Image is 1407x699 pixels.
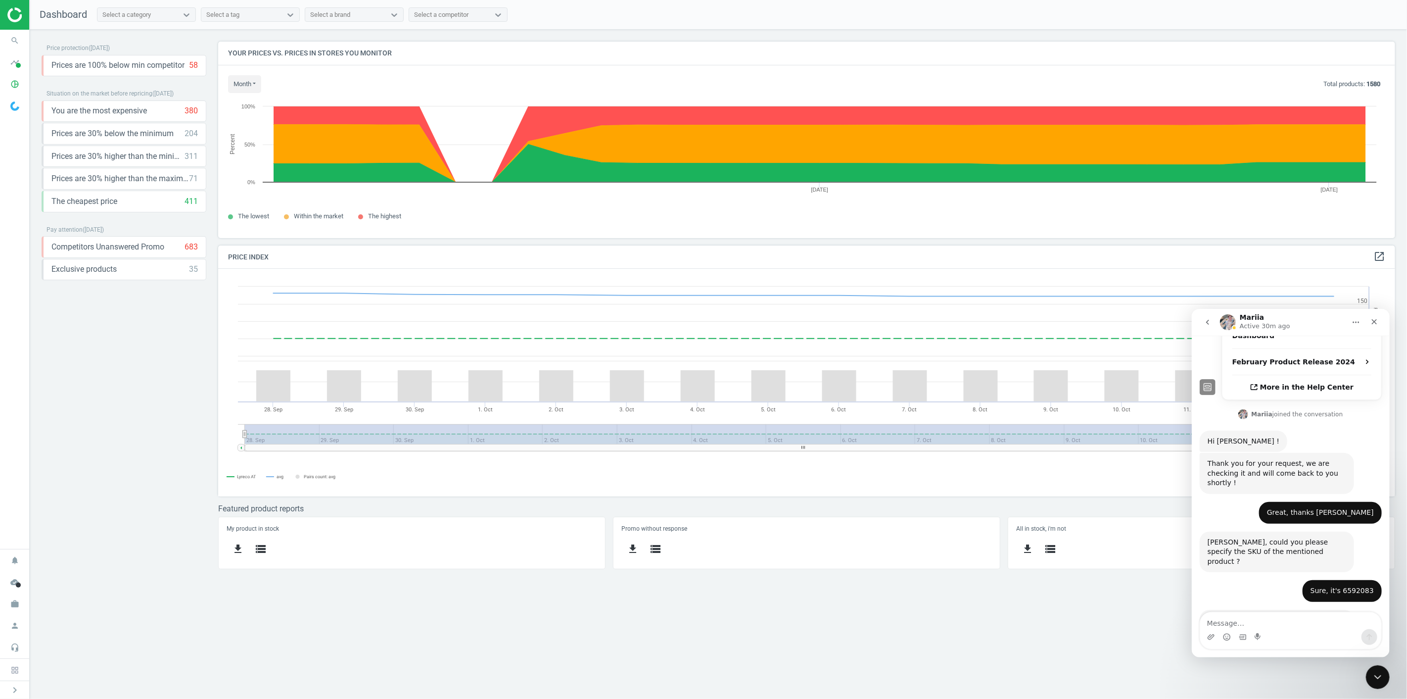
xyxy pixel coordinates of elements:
button: get_app [621,538,644,561]
i: timeline [5,53,24,72]
i: search [5,31,24,50]
button: get_app [227,538,249,561]
button: storage [1039,538,1062,561]
i: storage [650,543,661,555]
span: The cheapest price [51,196,117,207]
iframe: Intercom live chat [1192,309,1390,657]
i: headset_mic [5,638,24,657]
button: Emoji picker [31,324,39,332]
div: Great, thanks [PERSON_NAME] [67,193,190,215]
button: Send a message… [170,320,186,336]
tspan: 8. Oct [973,406,988,413]
span: Dashboard [40,8,87,20]
div: 683 [185,242,198,252]
tspan: 3. Oct [619,406,634,413]
h5: Promo without response [621,525,992,532]
button: month [228,75,261,93]
div: Peter says… [8,271,190,301]
tspan: 30. Sep [406,406,424,413]
tspan: 2. Oct [549,406,563,413]
div: Mariia says… [8,223,190,272]
img: Profile image for Mariia [47,100,56,110]
strong: February Product Release 2024 [41,49,163,57]
tspan: 9. Oct [1044,406,1059,413]
span: Competitors Unanswered Promo [51,242,164,252]
tspan: Percent [229,134,236,154]
span: You are the most expensive [51,105,147,116]
text: 100% [241,103,255,109]
tspan: 7. Oct [902,406,917,413]
div: Select a category [102,10,151,19]
div: Thank you, we are checking the issue with the matches team. In the meanwhile, if you notice other... [8,301,162,381]
span: Prices are 30% higher than the maximal [51,173,189,184]
div: Mariia says… [8,99,190,122]
span: Prices are 30% below the minimum [51,128,174,139]
text: 50% [244,142,255,148]
div: February Product Release 2024 [31,40,189,66]
div: 58 [189,60,198,71]
h3: Featured product reports [218,504,1395,513]
tspan: avg [277,474,283,479]
tspan: [DATE] [1321,187,1338,193]
div: Great, thanks [PERSON_NAME] [75,199,182,209]
span: ( [DATE] ) [83,226,104,233]
button: storage [644,538,667,561]
i: notifications [5,551,24,570]
i: storage [1044,543,1056,555]
h5: All in stock, i'm not [1016,525,1387,532]
span: The lowest [238,212,269,220]
div: 35 [189,264,198,275]
div: 411 [185,196,198,207]
b: Mariia [59,102,81,109]
div: Hi [PERSON_NAME] ! [16,128,88,138]
div: Thank you for your request, we are checking it and will come back to you shortly ! [16,150,154,179]
span: ( [DATE] ) [89,45,110,51]
span: Prices are 30% higher than the minimum [51,151,185,162]
h4: Your prices vs. prices in stores you monitor [218,42,1395,65]
tspan: 5. Oct [761,406,776,413]
button: Upload attachment [15,324,23,332]
tspan: 11. Oct [1184,406,1202,413]
div: Mariia says… [8,122,190,145]
i: get_app [1022,543,1033,555]
div: 71 [189,173,198,184]
div: joined the conversation [59,101,151,110]
span: More in the Help Center [68,74,162,83]
tspan: [DATE] [811,187,829,193]
i: chevron_right [9,684,21,696]
div: Sure, it's 6592083 [111,271,190,293]
div: [PERSON_NAME], could you please specify the SKU of the mentioned product ? [8,223,162,264]
h5: My product in stock [227,525,597,532]
i: pie_chart_outlined [5,75,24,94]
span: Prices are 100% below min competitor [51,60,185,71]
div: Thank you for your request, we are checking it and will come back to you shortly ! [8,144,162,185]
text: 0% [247,179,255,185]
div: Mariia says… [8,301,190,402]
div: Peter says… [8,193,190,223]
span: The highest [368,212,401,220]
button: chevron_right [2,684,27,697]
i: get_app [232,543,244,555]
tspan: 29. Sep [335,406,353,413]
a: More in the Help Center [31,66,189,91]
span: Exclusive products [51,264,117,275]
i: get_app [627,543,639,555]
button: Gif picker [47,324,55,332]
text: 150 [1358,298,1368,304]
tspan: 4. Oct [690,406,705,413]
i: cloud_done [5,573,24,592]
tspan: 28. Sep [264,406,282,413]
div: 204 [185,128,198,139]
span: Price protection [47,45,89,51]
p: Total products: [1323,80,1380,89]
span: Within the market [294,212,343,220]
i: person [5,616,24,635]
span: Situation on the market before repricing [47,90,152,97]
h4: Price Index [218,246,1395,269]
tspan: 6. Oct [832,406,846,413]
a: open_in_new [1373,250,1385,263]
img: ajHJNr6hYgQAAAAASUVORK5CYII= [7,7,78,22]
